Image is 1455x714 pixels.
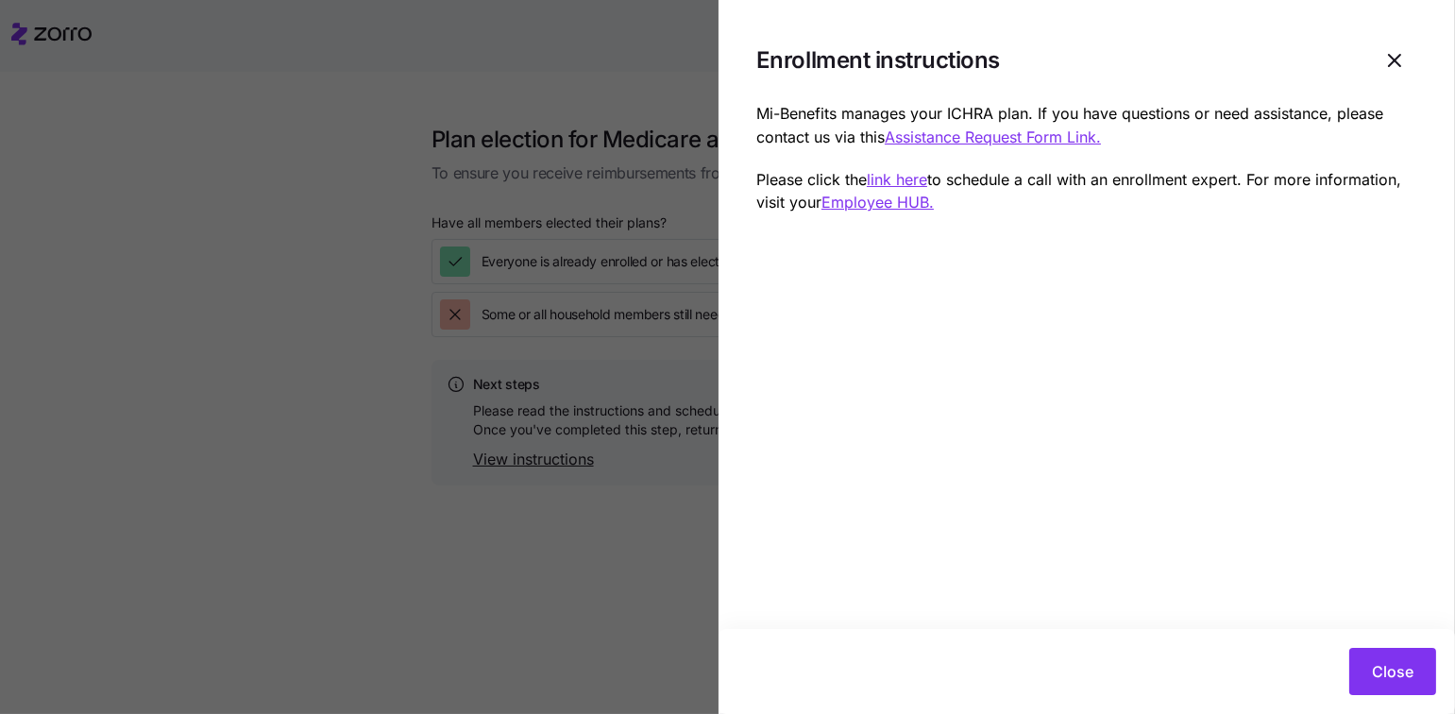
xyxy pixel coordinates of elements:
h1: Enrollment instructions [756,45,1000,75]
a: Employee HUB. [821,193,934,212]
span: Close [1372,660,1413,683]
a: link here [867,170,927,189]
a: Assistance Request Form Link. [885,127,1101,146]
p: Mi-Benefits manages your ICHRA plan. If you have questions or need assistance, please contact us ... [756,102,1417,149]
p: Please click the to schedule a call with an enrollment expert. For more information, visit your [756,168,1417,215]
button: Close [1349,648,1436,695]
